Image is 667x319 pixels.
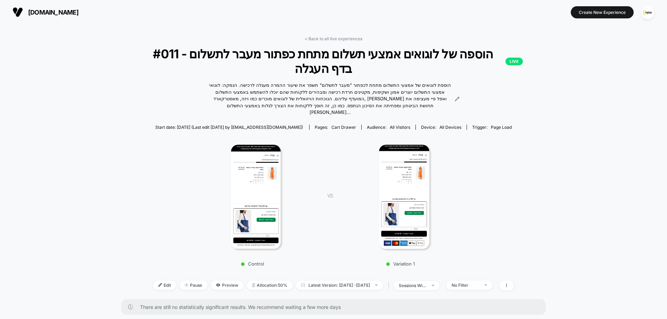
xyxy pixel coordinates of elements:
[185,283,188,287] img: end
[331,125,356,130] span: cart drawer
[375,284,378,286] img: end
[13,7,23,17] img: Visually logo
[207,82,453,116] span: הוספת לוגואים של אמצעי התשלום מתחת לכפתור "מעבר לתשלום" תשפר את שיעור ההמרה מעגלה לרכישה. הנמקה: ...
[153,280,176,290] span: Edit
[28,9,79,16] span: [DOMAIN_NAME]
[639,5,657,19] button: ppic
[379,145,429,249] img: Variation 1 main
[252,283,255,287] img: rebalance
[641,6,654,19] img: ppic
[211,280,244,290] span: Preview
[247,280,293,290] span: Allocation: 50%
[155,125,303,130] span: Start date: [DATE] (Last edit [DATE] by [EMAIL_ADDRESS][DOMAIN_NAME])
[180,280,207,290] span: Pause
[192,261,313,267] p: Control
[231,145,281,249] img: Control main
[432,285,434,286] img: end
[140,304,532,310] span: There are still no statistically significant results. We recommend waiting a few more days
[485,284,487,286] img: end
[491,125,512,130] span: Page Load
[452,283,479,288] div: No Filter
[415,125,467,130] span: Device:
[315,125,356,130] div: Pages:
[399,283,427,288] div: sessions with impression
[340,261,461,267] p: Variation 1
[158,283,162,287] img: edit
[505,58,523,65] p: LIVE
[571,6,634,18] button: Create New Experience
[327,193,333,199] span: VS
[386,280,394,291] span: |
[10,7,81,18] button: [DOMAIN_NAME]
[144,47,523,76] span: #011 - הוספה של לוגואים אמצעי תשלום מתחת כפתור מעבר לתשלום בדף העגלה
[301,283,305,287] img: calendar
[296,280,383,290] span: Latest Version: [DATE] - [DATE]
[305,36,362,41] a: < Back to all live experiences
[390,125,410,130] span: All Visitors
[472,125,512,130] div: Trigger:
[439,125,461,130] span: all devices
[367,125,410,130] div: Audience:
